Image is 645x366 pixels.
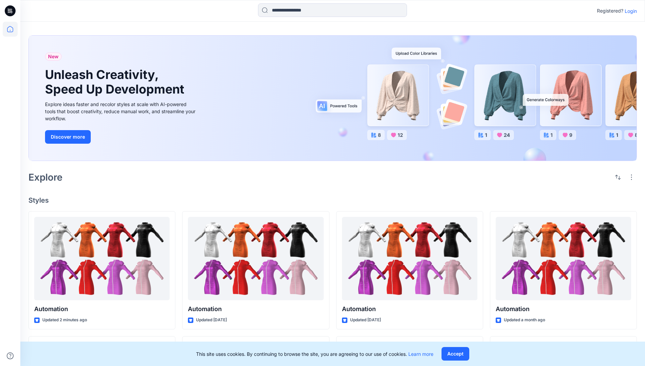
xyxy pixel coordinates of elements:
[188,217,323,301] a: Automation
[408,351,433,357] a: Learn more
[597,7,623,15] p: Registered?
[34,217,170,301] a: Automation
[196,317,227,324] p: Updated [DATE]
[496,304,631,314] p: Automation
[442,347,469,361] button: Accept
[28,172,63,183] h2: Explore
[196,350,433,358] p: This site uses cookies. By continuing to browse the site, you are agreeing to our use of cookies.
[34,304,170,314] p: Automation
[496,217,631,301] a: Automation
[45,101,197,122] div: Explore ideas faster and recolor styles at scale with AI-powered tools that boost creativity, red...
[28,196,637,204] h4: Styles
[45,130,91,144] button: Discover more
[48,53,59,61] span: New
[342,217,477,301] a: Automation
[188,304,323,314] p: Automation
[45,130,197,144] a: Discover more
[625,7,637,15] p: Login
[350,317,381,324] p: Updated [DATE]
[342,304,477,314] p: Automation
[504,317,545,324] p: Updated a month ago
[42,317,87,324] p: Updated 2 minutes ago
[45,67,187,97] h1: Unleash Creativity, Speed Up Development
